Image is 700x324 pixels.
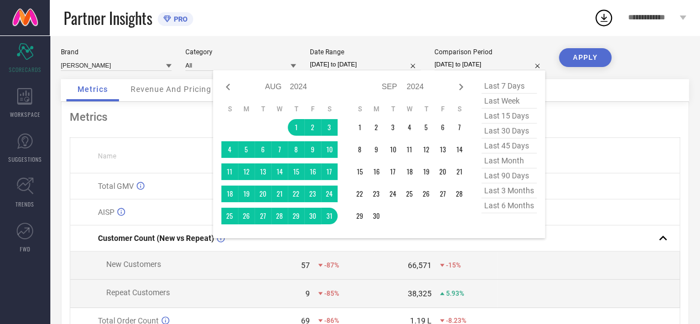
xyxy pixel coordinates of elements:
[481,109,537,124] span: last 15 days
[288,141,304,158] td: Thu Aug 08 2024
[481,198,537,213] span: last 6 months
[446,290,464,297] span: 5.93%
[434,105,451,114] th: Friday
[385,119,401,136] td: Tue Sep 03 2024
[15,200,34,208] span: TRENDS
[8,155,42,163] span: SUGGESTIONS
[221,163,238,180] td: Sun Aug 11 2024
[434,48,545,56] div: Comparison Period
[304,186,321,202] td: Fri Aug 23 2024
[351,105,368,114] th: Sunday
[271,141,288,158] td: Wed Aug 07 2024
[20,245,30,253] span: FWD
[408,261,432,270] div: 66,571
[106,288,170,297] span: Repeat Customers
[171,15,188,23] span: PRO
[304,163,321,180] td: Fri Aug 16 2024
[301,261,310,270] div: 57
[368,186,385,202] td: Mon Sep 23 2024
[418,141,434,158] td: Thu Sep 12 2024
[288,186,304,202] td: Thu Aug 22 2024
[238,163,255,180] td: Mon Aug 12 2024
[594,8,614,28] div: Open download list
[481,183,537,198] span: last 3 months
[481,153,537,168] span: last month
[351,186,368,202] td: Sun Sep 22 2024
[385,163,401,180] td: Tue Sep 17 2024
[401,105,418,114] th: Wednesday
[98,208,115,217] span: AISP
[310,48,421,56] div: Date Range
[271,186,288,202] td: Wed Aug 21 2024
[446,261,461,269] span: -15%
[271,208,288,224] td: Wed Aug 28 2024
[255,141,271,158] td: Tue Aug 06 2024
[451,119,468,136] td: Sat Sep 07 2024
[418,105,434,114] th: Thursday
[70,110,680,124] div: Metrics
[451,163,468,180] td: Sat Sep 21 2024
[408,289,432,298] div: 38,325
[454,80,468,94] div: Next month
[221,186,238,202] td: Sun Aug 18 2024
[185,48,296,56] div: Category
[288,119,304,136] td: Thu Aug 01 2024
[288,163,304,180] td: Thu Aug 15 2024
[98,152,116,160] span: Name
[77,85,108,94] span: Metrics
[434,119,451,136] td: Fri Sep 06 2024
[434,141,451,158] td: Fri Sep 13 2024
[238,186,255,202] td: Mon Aug 19 2024
[434,59,545,70] input: Select comparison period
[418,186,434,202] td: Thu Sep 26 2024
[305,289,310,298] div: 9
[321,119,338,136] td: Sat Aug 03 2024
[418,119,434,136] td: Thu Sep 05 2024
[368,141,385,158] td: Mon Sep 09 2024
[401,141,418,158] td: Wed Sep 11 2024
[221,105,238,114] th: Sunday
[451,141,468,158] td: Sat Sep 14 2024
[351,163,368,180] td: Sun Sep 15 2024
[385,186,401,202] td: Tue Sep 24 2024
[368,208,385,224] td: Mon Sep 30 2024
[271,105,288,114] th: Wednesday
[401,163,418,180] td: Wed Sep 18 2024
[255,186,271,202] td: Tue Aug 20 2024
[321,186,338,202] td: Sat Aug 24 2024
[481,79,537,94] span: last 7 days
[401,186,418,202] td: Wed Sep 25 2024
[321,163,338,180] td: Sat Aug 17 2024
[324,261,339,269] span: -87%
[451,186,468,202] td: Sat Sep 28 2024
[324,290,339,297] span: -85%
[304,141,321,158] td: Fri Aug 09 2024
[304,105,321,114] th: Friday
[9,65,42,74] span: SCORECARDS
[310,59,421,70] input: Select date range
[434,163,451,180] td: Fri Sep 20 2024
[271,163,288,180] td: Wed Aug 14 2024
[385,141,401,158] td: Tue Sep 10 2024
[321,141,338,158] td: Sat Aug 10 2024
[481,138,537,153] span: last 45 days
[481,168,537,183] span: last 90 days
[98,182,134,191] span: Total GMV
[401,119,418,136] td: Wed Sep 04 2024
[418,163,434,180] td: Thu Sep 19 2024
[434,186,451,202] td: Fri Sep 27 2024
[321,105,338,114] th: Saturday
[559,48,611,67] button: APPLY
[106,260,161,269] span: New Customers
[221,208,238,224] td: Sun Aug 25 2024
[351,141,368,158] td: Sun Sep 08 2024
[61,48,172,56] div: Brand
[238,141,255,158] td: Mon Aug 05 2024
[304,208,321,224] td: Fri Aug 30 2024
[238,105,255,114] th: Monday
[255,163,271,180] td: Tue Aug 13 2024
[481,94,537,109] span: last week
[64,7,152,29] span: Partner Insights
[221,141,238,158] td: Sun Aug 04 2024
[351,119,368,136] td: Sun Sep 01 2024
